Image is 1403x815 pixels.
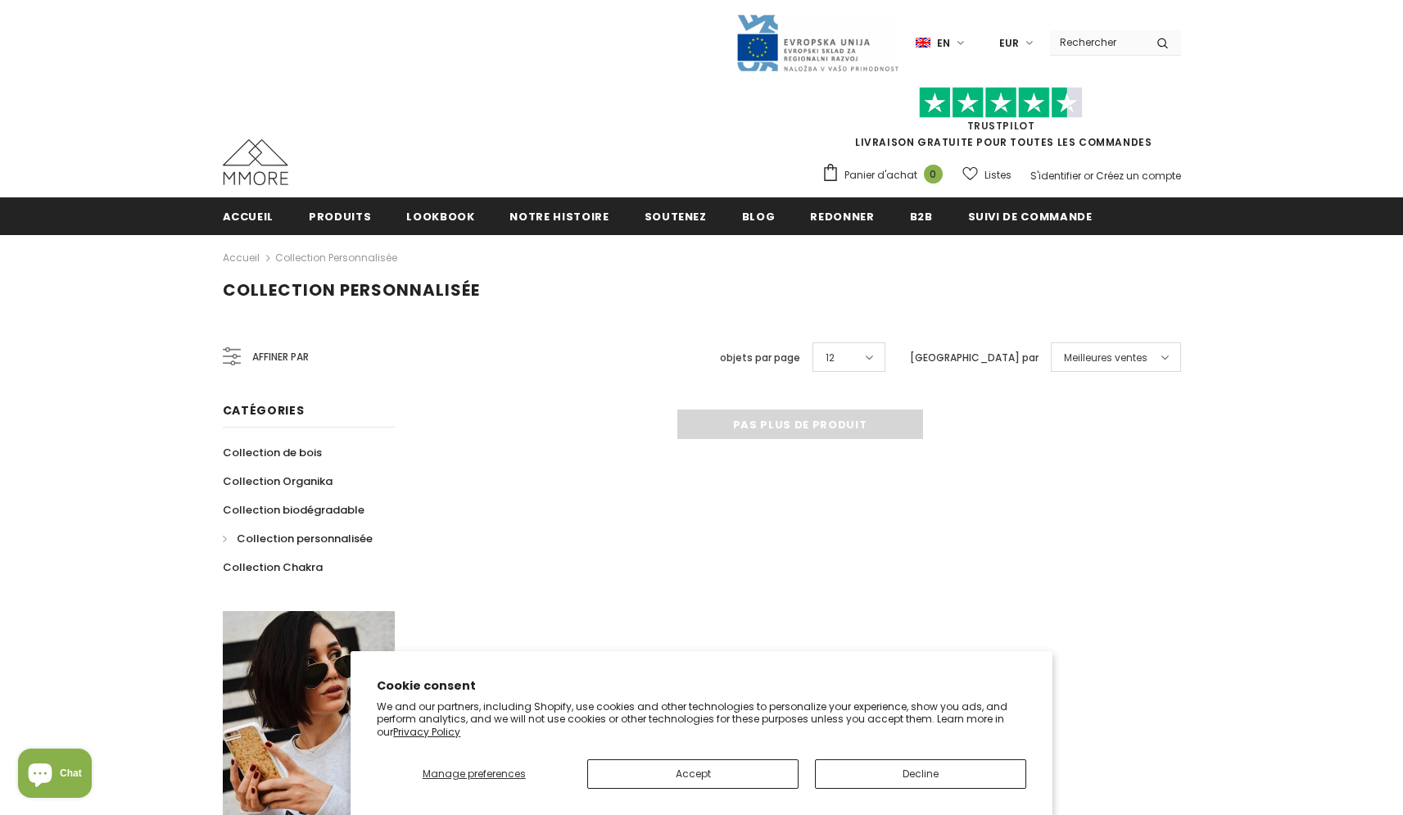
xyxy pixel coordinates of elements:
button: Accept [587,759,799,789]
label: objets par page [720,350,800,366]
img: i-lang-1.png [916,36,930,50]
a: TrustPilot [967,119,1035,133]
span: Collection de bois [223,445,322,460]
span: en [937,35,950,52]
span: Notre histoire [509,209,609,224]
span: 12 [826,350,835,366]
a: Suivi de commande [968,197,1093,234]
span: B2B [910,209,933,224]
a: Redonner [810,197,874,234]
span: 0 [924,165,943,183]
a: Collection Chakra [223,553,323,582]
a: B2B [910,197,933,234]
p: We and our partners, including Shopify, use cookies and other technologies to personalize your ex... [377,700,1026,739]
a: Collection de bois [223,438,322,467]
a: Notre histoire [509,197,609,234]
a: Blog [742,197,776,234]
a: Accueil [223,197,274,234]
a: Accueil [223,248,260,268]
span: Collection biodégradable [223,502,364,518]
a: Collection personnalisée [223,524,373,553]
span: Produits [309,209,371,224]
inbox-online-store-chat: Shopify online store chat [13,749,97,802]
h2: Cookie consent [377,677,1026,695]
a: Panier d'achat 0 [821,163,951,188]
span: Collection personnalisée [237,531,373,546]
a: Privacy Policy [393,725,460,739]
span: Lookbook [406,209,474,224]
a: Collection Organika [223,467,333,496]
span: or [1084,169,1093,183]
a: Collection biodégradable [223,496,364,524]
span: Redonner [810,209,874,224]
span: LIVRAISON GRATUITE POUR TOUTES LES COMMANDES [821,94,1181,149]
a: Javni Razpis [735,35,899,49]
a: Listes [962,161,1012,189]
img: Faites confiance aux étoiles pilotes [919,87,1083,119]
span: EUR [999,35,1019,52]
img: Cas MMORE [223,139,288,185]
a: Produits [309,197,371,234]
button: Manage preferences [377,759,571,789]
span: Blog [742,209,776,224]
label: [GEOGRAPHIC_DATA] par [910,350,1039,366]
span: Panier d'achat [844,167,917,183]
span: Collection Organika [223,473,333,489]
span: Collection Chakra [223,559,323,575]
span: Listes [984,167,1012,183]
a: Collection personnalisée [275,251,397,265]
span: soutenez [645,209,707,224]
a: Créez un compte [1096,169,1181,183]
span: Accueil [223,209,274,224]
span: Meilleures ventes [1064,350,1147,366]
a: soutenez [645,197,707,234]
span: Suivi de commande [968,209,1093,224]
img: Javni Razpis [735,13,899,73]
a: Lookbook [406,197,474,234]
span: Collection personnalisée [223,278,480,301]
span: Catégories [223,402,305,419]
span: Manage preferences [423,767,526,781]
span: Affiner par [252,348,309,366]
input: Search Site [1050,30,1144,54]
button: Decline [815,759,1026,789]
a: S'identifier [1030,169,1081,183]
